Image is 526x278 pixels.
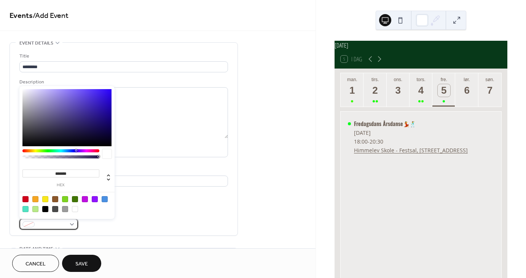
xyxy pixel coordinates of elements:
[82,196,88,202] div: #BD10E0
[32,206,38,212] div: #B8E986
[62,255,101,272] button: Save
[368,138,370,145] span: -
[102,196,108,202] div: #4A90E2
[354,138,368,145] span: 18:00
[72,206,78,212] div: #FFFFFF
[354,120,468,128] div: Fredagsdans Årsdanse💃🕺
[363,73,386,107] button: tirs.2
[484,84,496,97] div: 7
[10,8,33,23] a: Events
[22,183,99,187] label: hex
[389,77,407,82] div: ons.
[19,78,226,86] div: Description
[335,41,507,50] div: [DATE]
[370,138,383,145] span: 20:30
[12,255,59,272] button: Cancel
[42,206,48,212] div: #000000
[461,84,473,97] div: 6
[369,84,381,97] div: 2
[346,84,359,97] div: 1
[481,77,499,82] div: søn.
[341,73,363,107] button: man.1
[75,260,88,268] span: Save
[457,77,476,82] div: lør.
[432,73,455,107] button: fre.5
[410,73,432,107] button: tors.4
[92,196,98,202] div: #9013FE
[415,84,427,97] div: 4
[19,52,226,60] div: Title
[72,196,78,202] div: #417505
[26,260,46,268] span: Cancel
[62,206,68,212] div: #9B9B9B
[52,206,58,212] div: #4A4A4A
[343,77,361,82] div: man.
[354,129,468,136] div: [DATE]
[19,39,53,47] span: Event details
[478,73,501,107] button: søn.7
[435,77,453,82] div: fre.
[354,147,468,154] a: Himmelev Skole - Festsal, [STREET_ADDRESS]
[455,73,478,107] button: lør.6
[32,196,38,202] div: #F5A623
[19,166,226,174] div: Location
[412,77,430,82] div: tors.
[62,196,68,202] div: #7ED321
[438,84,450,97] div: 5
[22,206,29,212] div: #50E3C2
[19,245,53,253] span: Date and time
[52,196,58,202] div: #8B572A
[22,196,29,202] div: #D0021B
[42,196,48,202] div: #F8E71C
[366,77,384,82] div: tirs.
[33,8,69,23] span: / Add Event
[387,73,410,107] button: ons.3
[392,84,405,97] div: 3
